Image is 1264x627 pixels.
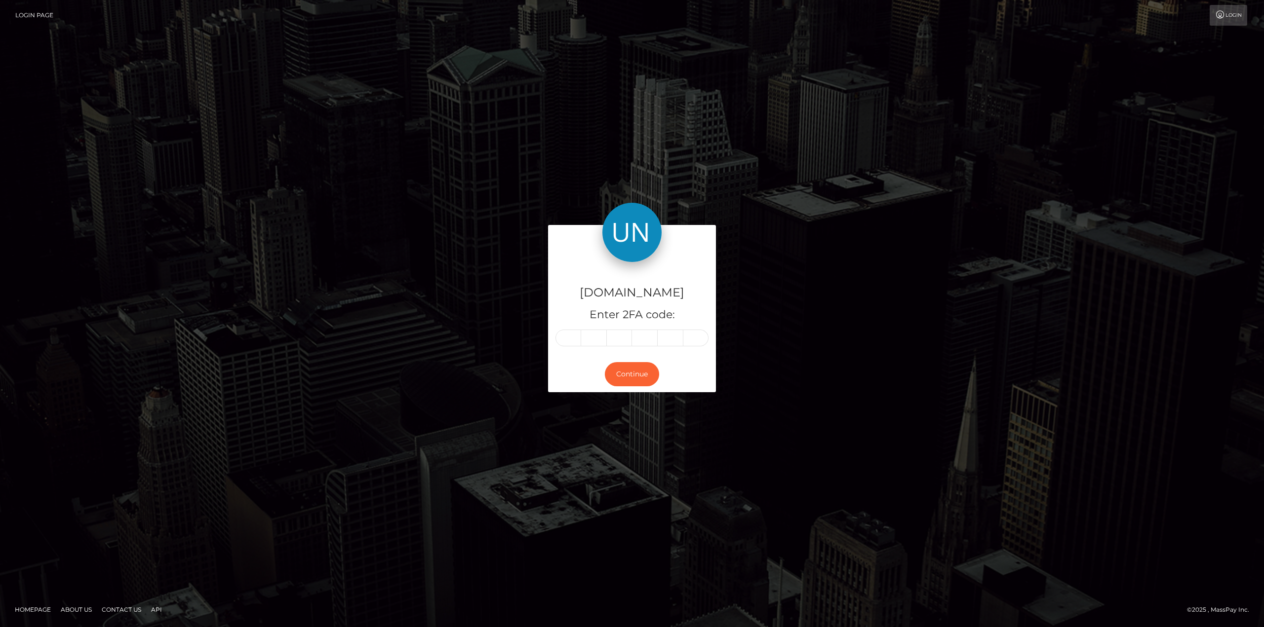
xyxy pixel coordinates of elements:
[605,362,659,386] button: Continue
[98,602,145,617] a: Contact Us
[15,5,53,26] a: Login Page
[555,307,709,323] h5: Enter 2FA code:
[147,602,166,617] a: API
[555,284,709,301] h4: [DOMAIN_NAME]
[57,602,96,617] a: About Us
[1187,604,1257,615] div: © 2025 , MassPay Inc.
[1210,5,1247,26] a: Login
[602,203,662,262] img: Unlockt.me
[11,602,55,617] a: Homepage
